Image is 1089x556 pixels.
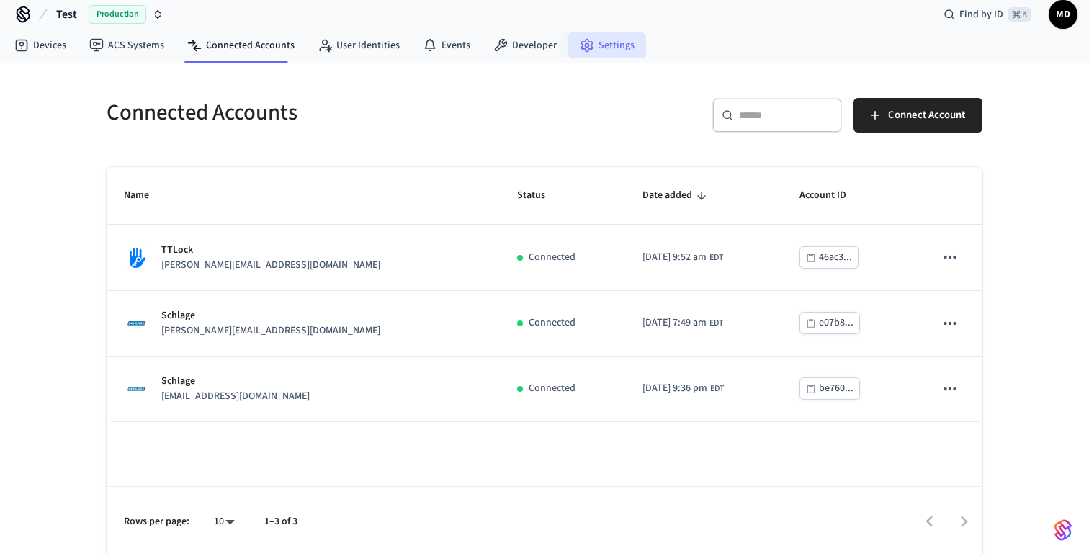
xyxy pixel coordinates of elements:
[124,184,168,207] span: Name
[517,184,564,207] span: Status
[161,389,310,404] p: [EMAIL_ADDRESS][DOMAIN_NAME]
[959,7,1003,22] span: Find by ID
[161,258,380,273] p: [PERSON_NAME][EMAIL_ADDRESS][DOMAIN_NAME]
[799,184,865,207] span: Account ID
[932,1,1043,27] div: Find by ID⌘ K
[568,32,646,58] a: Settings
[3,32,78,58] a: Devices
[1008,7,1031,22] span: ⌘ K
[642,184,711,207] span: Date added
[107,98,536,127] h5: Connected Accounts
[853,98,982,133] button: Connect Account
[642,381,724,396] div: America/Toronto
[411,32,482,58] a: Events
[124,310,150,336] img: Schlage Logo, Square
[888,106,965,125] span: Connect Account
[161,374,310,389] p: Schlage
[161,308,380,323] p: Schlage
[642,381,707,396] span: [DATE] 9:36 pm
[306,32,411,58] a: User Identities
[642,250,707,265] span: [DATE] 9:52 am
[529,315,575,331] p: Connected
[78,32,176,58] a: ACS Systems
[124,514,189,529] p: Rows per page:
[642,250,723,265] div: America/Toronto
[161,243,380,258] p: TTLock
[89,5,146,24] span: Production
[799,312,860,334] button: e07b8...
[529,381,575,396] p: Connected
[529,250,575,265] p: Connected
[642,315,707,331] span: [DATE] 7:49 am
[710,382,724,395] span: EDT
[1050,1,1076,27] span: MD
[642,315,723,331] div: America/Toronto
[482,32,568,58] a: Developer
[176,32,306,58] a: Connected Accounts
[161,323,380,338] p: [PERSON_NAME][EMAIL_ADDRESS][DOMAIN_NAME]
[107,167,982,422] table: sticky table
[799,377,860,400] button: be760...
[819,248,852,266] div: 46ac3...
[819,380,853,398] div: be760...
[264,514,297,529] p: 1–3 of 3
[56,6,77,23] span: Test
[124,376,150,402] img: Schlage Logo, Square
[124,245,150,271] img: TTLock Logo, Square
[709,317,723,330] span: EDT
[819,314,853,332] div: e07b8...
[709,251,723,264] span: EDT
[1054,519,1072,542] img: SeamLogoGradient.69752ec5.svg
[207,511,241,532] div: 10
[799,246,859,269] button: 46ac3...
